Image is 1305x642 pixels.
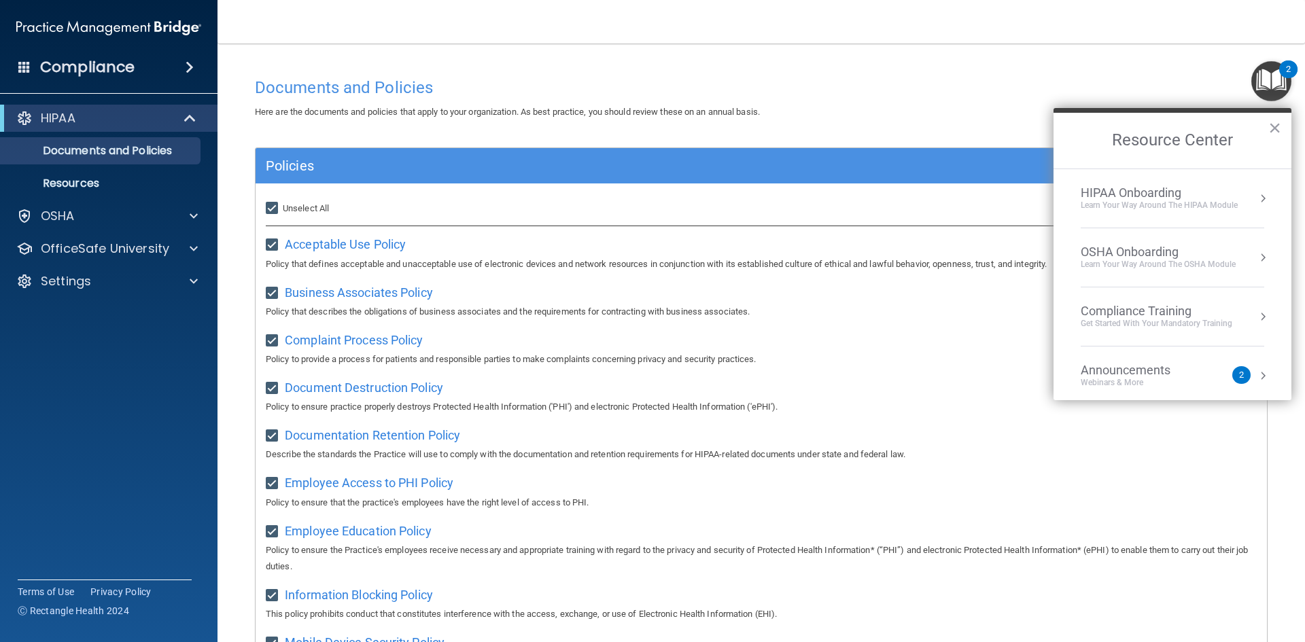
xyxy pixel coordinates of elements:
div: Get Started with your mandatory training [1081,318,1232,329]
input: Unselect All [266,203,281,214]
div: HIPAA Onboarding [1081,185,1238,200]
div: Announcements [1081,363,1198,378]
p: Policy to ensure practice properly destroys Protected Health Information ('PHI') and electronic P... [266,399,1257,415]
span: Information Blocking Policy [285,588,433,602]
button: Close [1268,117,1281,139]
p: OfficeSafe University [41,240,169,257]
p: Settings [41,273,91,289]
a: Privacy Policy [90,585,152,599]
img: PMB logo [16,14,201,41]
a: Settings [16,273,198,289]
span: Documentation Retention Policy [285,428,460,442]
span: Acceptable Use Policy [285,237,406,251]
div: Compliance Training [1081,304,1232,319]
a: Terms of Use [18,585,74,599]
span: Unselect All [283,203,329,213]
div: Learn Your Way around the HIPAA module [1081,200,1238,211]
p: Describe the standards the Practice will use to comply with the documentation and retention requi... [266,446,1257,463]
p: Documents and Policies [9,144,194,158]
div: Resource Center [1054,108,1291,400]
p: Policy that defines acceptable and unacceptable use of electronic devices and network resources i... [266,256,1257,272]
span: Employee Access to PHI Policy [285,476,453,490]
span: Here are the documents and policies that apply to your organization. As best practice, you should... [255,107,760,117]
p: This policy prohibits conduct that constitutes interference with the access, exchange, or use of ... [266,606,1257,622]
a: HIPAA [16,110,197,126]
span: Employee Education Policy [285,524,432,538]
span: Document Destruction Policy [285,380,443,395]
a: OfficeSafe University [16,240,198,257]
div: Learn your way around the OSHA module [1081,259,1236,270]
div: 2 [1286,69,1291,87]
h2: Resource Center [1054,113,1291,168]
h4: Documents and Policies [255,79,1268,96]
button: Open Resource Center, 2 new notifications [1251,61,1291,101]
p: Policy to ensure the Practice's employees receive necessary and appropriate training with regard ... [266,542,1257,575]
span: Complaint Process Policy [285,333,423,347]
p: Policy that describes the obligations of business associates and the requirements for contracting... [266,304,1257,320]
p: Policy to ensure that the practice's employees have the right level of access to PHI. [266,495,1257,511]
span: Business Associates Policy [285,285,433,300]
div: Webinars & More [1081,377,1198,389]
p: Policy to provide a process for patients and responsible parties to make complaints concerning pr... [266,351,1257,368]
span: Ⓒ Rectangle Health 2024 [18,604,129,618]
p: Resources [9,177,194,190]
a: Policies [266,155,1257,177]
p: HIPAA [41,110,75,126]
a: OSHA [16,208,198,224]
div: OSHA Onboarding [1081,245,1236,260]
h4: Compliance [40,58,135,77]
h5: Policies [266,158,1004,173]
p: OSHA [41,208,75,224]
